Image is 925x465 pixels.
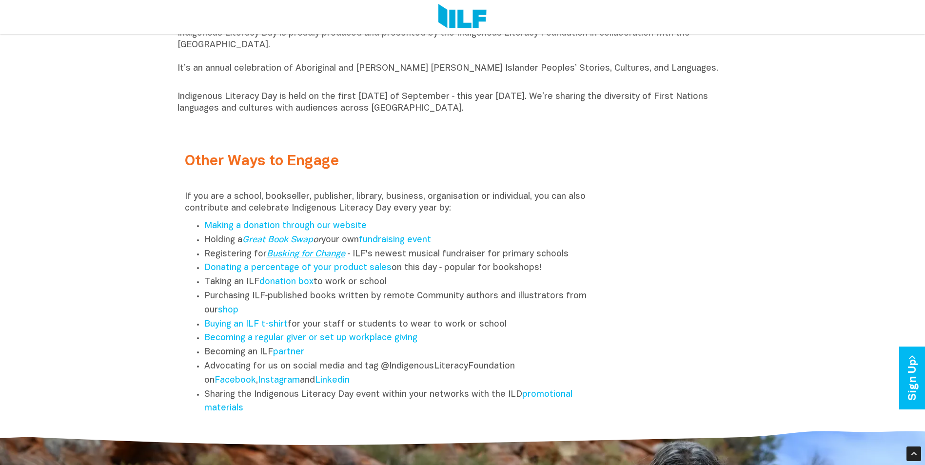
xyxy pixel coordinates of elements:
a: Facebook [215,376,256,385]
a: partner [273,348,304,356]
h2: Other Ways to Engage [185,154,598,170]
a: Becoming a regular giver or set up workplace giving [204,334,417,342]
a: Buying an ILF t-shirt [204,320,288,329]
li: Purchasing ILF‑published books written by remote Community authors and illustrators from our [204,290,598,318]
a: Making a donation through our website [204,222,367,230]
p: Indigenous Literacy Day is proudly produced and presented by the Indigenous Literacy Foundation i... [177,28,748,86]
img: Logo [438,4,487,30]
li: on this day ‑ popular for bookshops! [204,261,598,275]
li: Advocating for us on social media and tag @IndigenousLiteracyFoundation on , and [204,360,598,388]
li: Becoming an ILF [204,346,598,360]
li: Taking an ILF to work or school [204,275,598,290]
a: shop [218,306,238,314]
a: Busking for Change [267,250,345,258]
li: for your staff or students to wear to work or school [204,318,598,332]
p: Indigenous Literacy Day is held on the first [DATE] of September ‑ this year [DATE]. We’re sharin... [177,91,748,115]
div: Scroll Back to Top [906,446,921,461]
a: fundraising event [359,236,431,244]
a: Donating a percentage of your product sales [204,264,392,272]
a: Linkedin [315,376,350,385]
p: If you are a school, bookseller, publisher, library, business, organisation or individual, you ca... [185,191,598,214]
li: Holding a your own [204,233,598,248]
a: donation box [259,278,314,286]
a: Instagram [258,376,300,385]
li: Registering for ‑ ILF's newest musical fundraiser for primary schools [204,248,598,262]
a: Great Book Swap [242,236,313,244]
em: or [242,236,321,244]
li: Sharing the Indigenous Literacy Day event within your networks with the ILD [204,388,598,416]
